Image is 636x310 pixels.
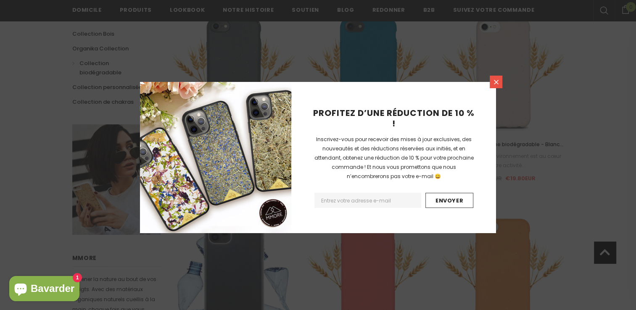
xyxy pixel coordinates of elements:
[490,76,502,88] a: Close
[314,193,421,208] input: Adresse courriel
[425,193,473,208] input: Envoyer
[7,276,82,303] inbox-online-store-chat: Shopify online store chat
[314,136,474,180] span: Inscrivez-vous pour recevoir des mises à jour exclusives, des nouveautés et des réductions réserv...
[313,107,475,129] span: PROFITEZ D’UNE RÉDUCTION DE 10 % !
